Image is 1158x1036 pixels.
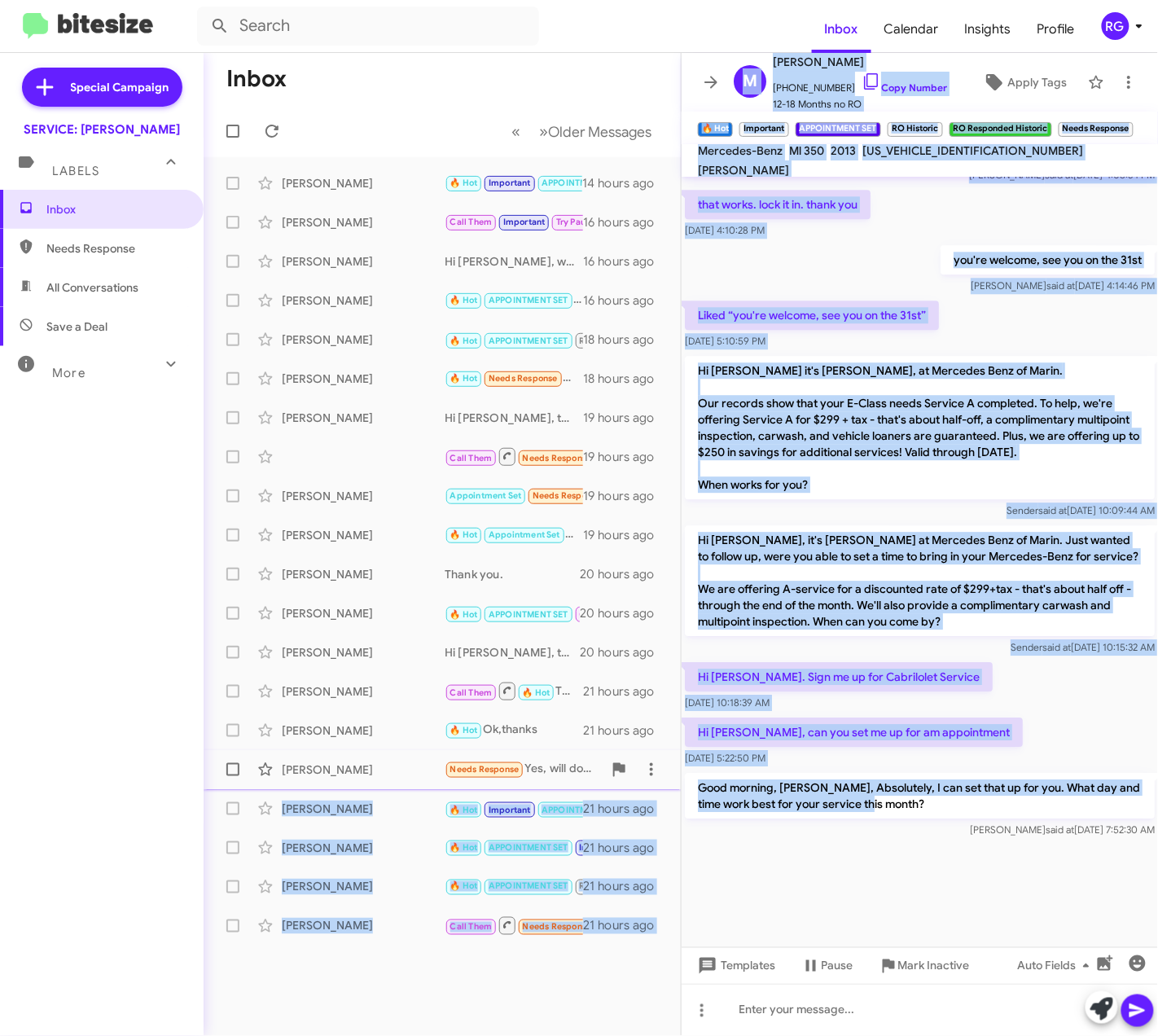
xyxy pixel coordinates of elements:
div: Or call back ! I need to speak with you manager [445,915,583,936]
span: « [511,121,520,142]
div: 19 hours ago [583,527,668,543]
div: Thanks, you too! [445,369,583,388]
div: 14 hours ago [582,175,668,191]
span: Appointment Set [489,529,560,540]
p: Liked “you're welcome, see you on the 31st” [685,301,939,330]
div: That sounds great! Feel free to call us [DATE], and we'll be happy to assist you in scheduling yo... [445,681,583,701]
small: APPOINTMENT SET [796,122,881,137]
div: [PERSON_NAME] [282,605,445,621]
span: 🔥 Hot [450,725,478,735]
span: APPOINTMENT SET [489,881,568,892]
div: 19 hours ago [583,488,668,504]
span: Needs Response [489,373,558,384]
span: Sender [DATE] 10:09:44 AM [1007,504,1155,516]
span: said at [1046,823,1074,836]
span: APPOINTMENT SET [542,178,621,188]
span: [PHONE_NUMBER] [773,72,947,96]
span: Labels [52,164,99,178]
a: Profile [1024,6,1088,53]
span: Call Them [450,687,493,698]
div: [PERSON_NAME] [282,214,445,230]
p: Good morning, [PERSON_NAME], Absolutely, I can set that up for you. What day and time work best f... [685,773,1155,819]
div: [PERSON_NAME] [282,253,445,270]
span: said at [1042,641,1071,653]
button: Next [529,115,661,148]
a: Copy Number [862,81,947,94]
div: Yes how about [DATE] 11:00 [445,486,583,505]
div: 20 hours ago [580,644,668,661]
span: Mercedes-Benz [698,143,783,158]
span: Special Campaign [71,79,169,95]
span: 🔥 Hot [450,805,478,815]
span: 🔥 Hot [450,609,478,620]
p: Hi [PERSON_NAME], can you set me up for am appointment [685,718,1023,747]
div: [PERSON_NAME] [282,801,445,817]
nav: Page navigation example [502,115,661,148]
div: Hi [PERSON_NAME], thank you for letting me know ! [445,410,583,426]
small: 🔥 Hot [698,122,733,137]
span: [DATE] 5:22:50 PM [685,752,765,764]
div: 16 hours ago [583,253,668,270]
span: Older Messages [548,123,651,141]
span: Ml 350 [789,143,824,158]
span: 🔥 Hot [450,373,478,384]
p: that works. lock it in. thank you [685,190,871,219]
div: [PERSON_NAME] [282,488,445,504]
div: 16 hours ago [583,214,668,230]
div: Inbound Call [445,446,583,467]
span: RO Historic [579,336,627,346]
small: RO Responded Historic [950,122,1052,137]
span: Call Them [579,609,621,620]
span: 2013 [831,143,856,158]
span: Important [579,842,621,853]
div: 21 hours ago [583,879,668,895]
div: Absolutely! I've scheduled your appointment for [DATE] at 12:30 PM. Please let me know if you nee... [445,525,583,544]
span: said at [1046,279,1075,292]
span: Pause [821,951,853,981]
span: All Conversations [46,279,138,296]
span: Needs Response [450,764,520,775]
div: 21 hours ago [583,683,668,700]
div: 21 hours ago [583,840,668,856]
div: RG [1102,12,1129,40]
input: Search [197,7,539,46]
div: Thank you. [445,566,580,582]
span: Call Them [450,922,493,933]
div: [PERSON_NAME] [282,918,445,934]
div: 21 hours ago [583,918,668,934]
button: RG [1088,12,1140,40]
p: Hi [PERSON_NAME], it's [PERSON_NAME] at Mercedes Benz of Marin. Just wanted to follow up, were yo... [685,525,1155,636]
span: Important [489,805,531,815]
p: Hi [PERSON_NAME] it's [PERSON_NAME], at Mercedes Benz of Marin. Our records show that your E-Clas... [685,356,1155,499]
button: Apply Tags [968,68,1080,97]
span: Mark Inactive [898,951,970,981]
span: » [539,121,548,142]
span: Call Them [450,217,493,227]
span: 🔥 Hot [450,529,478,540]
div: [PERSON_NAME] [282,410,445,426]
div: 20 hours ago [580,605,668,621]
span: [PERSON_NAME] [DATE] 7:52:30 AM [970,823,1155,836]
span: Insights [952,6,1024,53]
span: Needs Response [533,490,602,501]
div: 19 hours ago [583,449,668,465]
div: Hi [PERSON_NAME], the total for your A-Service before tax and with the $100 discount applied come... [445,644,580,661]
span: [PERSON_NAME] [773,52,947,72]
span: [DATE] 5:10:59 PM [685,335,765,347]
div: 21 hours ago [583,801,668,817]
button: Templates [682,951,788,981]
div: Inbound Call [445,329,583,349]
div: Hi [PERSON_NAME], with the $100.0 off promotion $400.00~ [445,253,583,270]
span: Important [503,217,546,227]
span: APPOINTMENT SET [542,805,621,815]
div: Yes that's correct [445,213,583,231]
span: 12-18 Months no RO [773,96,947,112]
div: [PERSON_NAME] [282,292,445,309]
span: APPOINTMENT SET [489,609,568,620]
a: Calendar [871,6,952,53]
span: 🔥 Hot [450,336,478,346]
span: Inbox [812,6,871,53]
span: Appointment Set [450,490,522,501]
span: APPOINTMENT SET [489,295,568,305]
